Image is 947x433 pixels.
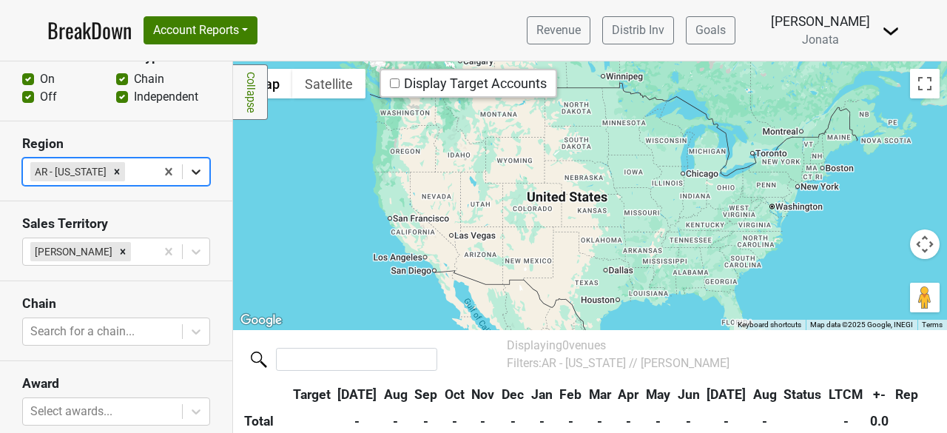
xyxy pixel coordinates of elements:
[289,381,334,408] th: Target: activate to sort column ascending
[922,320,943,329] a: Terms
[910,69,940,98] button: Toggle fullscreen view
[40,70,55,88] label: On
[749,381,781,408] th: Aug: activate to sort column ascending
[527,16,590,44] a: Revenue
[134,88,198,106] label: Independent
[334,381,380,408] th: Jul: activate to sort column ascending
[109,162,125,181] div: Remove AR - Arkansas
[468,381,499,408] th: Nov: activate to sort column ascending
[910,283,940,312] button: Drag Pegman onto the map to open Street View
[390,75,547,92] div: Display Target Accounts
[22,296,210,312] h3: Chain
[615,381,643,408] th: Apr: activate to sort column ascending
[292,69,365,98] button: Show satellite imagery
[674,381,704,408] th: Jun: activate to sort column ascending
[237,311,286,330] a: Open this area in Google Maps (opens a new window)
[47,15,132,46] a: BreakDown
[30,242,115,261] div: [PERSON_NAME]
[771,12,870,31] div: [PERSON_NAME]
[441,381,468,408] th: Oct: activate to sort column ascending
[30,162,109,181] div: AR - [US_STATE]
[602,16,674,44] a: Distrib Inv
[686,16,735,44] a: Goals
[233,64,268,120] a: Collapse
[115,242,131,261] div: Remove James Kenna
[22,136,210,152] h3: Region
[411,381,442,408] th: Sep: activate to sort column ascending
[866,381,892,408] th: +-: activate to sort column ascending
[498,381,528,408] th: Dec: activate to sort column ascending
[556,381,585,408] th: Feb: activate to sort column ascending
[738,320,801,330] button: Keyboard shortcuts
[380,381,411,408] th: Aug: activate to sort column ascending
[703,381,749,408] th: Jul: activate to sort column ascending
[781,381,826,408] th: Status: activate to sort column ascending
[528,381,556,408] th: Jan: activate to sort column ascending
[585,381,615,408] th: Mar: activate to sort column ascending
[910,229,940,259] button: Map camera controls
[22,216,210,232] h3: Sales Territory
[237,311,286,330] img: Google
[40,88,57,106] label: Off
[810,320,913,329] span: Map data ©2025 Google, INEGI
[240,381,289,408] th: &nbsp;: activate to sort column ascending
[144,16,257,44] button: Account Reports
[870,414,889,429] span: 0.0
[642,381,674,408] th: May: activate to sort column ascending
[882,22,900,40] img: Dropdown Menu
[22,376,210,392] h3: Award
[802,33,839,47] span: Jonata
[134,70,164,88] label: Chain
[892,381,923,408] th: Rep: activate to sort column ascending
[825,381,866,408] th: LTCM: activate to sort column ascending
[542,356,729,370] span: AR - [US_STATE] // [PERSON_NAME]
